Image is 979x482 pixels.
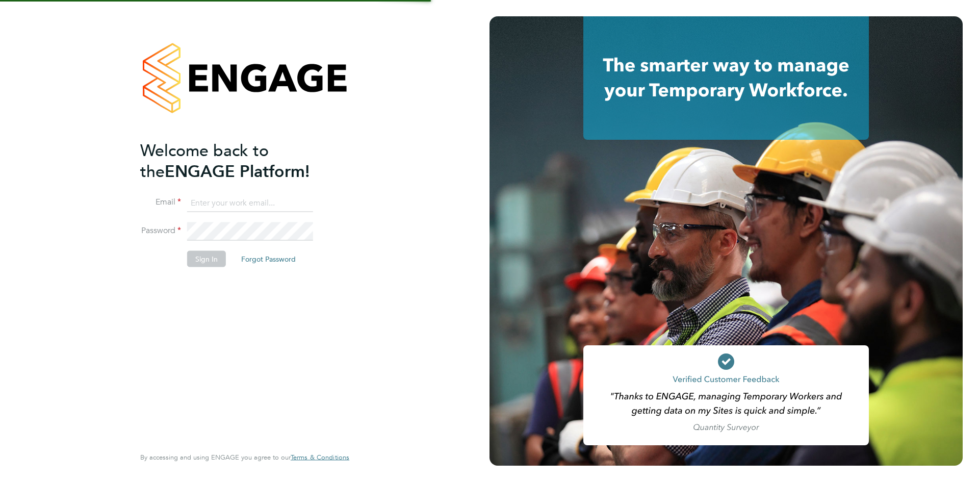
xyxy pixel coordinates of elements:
a: Terms & Conditions [291,453,349,462]
span: Welcome back to the [140,140,269,181]
button: Sign In [187,251,226,267]
label: Email [140,197,181,208]
span: By accessing and using ENGAGE you agree to our [140,453,349,462]
label: Password [140,225,181,236]
button: Forgot Password [233,251,304,267]
h2: ENGAGE Platform! [140,140,339,182]
input: Enter your work email... [187,194,313,212]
